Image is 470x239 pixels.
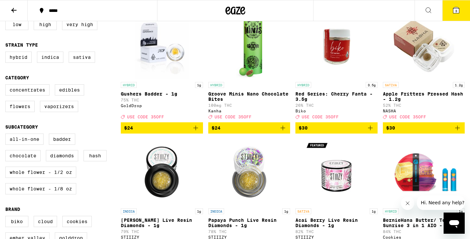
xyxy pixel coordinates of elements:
[366,82,378,88] p: 3.5g
[121,218,203,228] p: [PERSON_NAME] Live Resin Diamonds - 1g
[386,125,395,131] span: $30
[383,91,465,102] p: Apple Fritters Pressed Hash - 1.2g
[5,207,20,212] legend: Brand
[55,84,84,96] label: Edibles
[208,109,290,113] div: Kanha
[124,125,133,131] span: $24
[383,82,399,88] p: SATIVA
[5,75,29,80] legend: Category
[5,52,32,63] label: Hybrid
[121,208,137,214] p: INDICA
[5,183,76,194] label: Whole Flower - 1/8 oz
[216,139,282,205] img: STIIIZY - Papaya Punch Live Resin Diamonds - 1g
[121,13,203,122] a: Open page for Gushers Badder - 1g from GoldDrop
[295,109,378,113] div: Biko
[391,13,457,79] img: NASHA - Apple Fritters Pressed Hash - 1.2g
[62,19,97,30] label: Very High
[5,150,41,161] label: Chocolate
[215,115,252,119] span: USE CODE 35OFF
[5,124,38,130] legend: Subcategory
[69,52,95,63] label: Sativa
[417,195,465,210] iframe: Message from company
[295,229,378,234] p: 82% THC
[295,218,378,228] p: Acai Berry Live Resin Diamonds - 1g
[236,13,262,79] img: Kanha - Groove Minis Nano Chocolate Bites
[46,150,78,161] label: Diamonds
[401,197,414,210] iframe: Close message
[299,125,308,131] span: $30
[383,229,465,234] p: 84% THC
[383,122,465,134] button: Add to bag
[121,82,137,88] p: HYBRID
[383,139,464,205] img: Cookies - BernieHana Butter/ Tequila Sunrise 3 in 1 AIO - 1g
[121,103,203,108] div: GoldDrop
[5,84,50,96] label: Concentrates
[5,216,28,227] label: Biko
[208,13,290,122] a: Open page for Groove Minis Nano Chocolate Bites from Kanha
[40,101,78,112] label: Vaporizers
[62,216,92,227] label: Cookies
[208,91,290,102] p: Groove Minis Nano Chocolate Bites
[5,167,76,178] label: Whole Flower - 1/2 oz
[195,82,203,88] p: 1g
[208,122,290,134] button: Add to bag
[295,91,378,102] p: Red Series: Cherry Fanta - 3.5g
[383,13,465,122] a: Open page for Apple Fritters Pressed Hash - 1.2g from NASHA
[457,208,465,214] p: 1g
[295,82,311,88] p: HYBRID
[5,42,38,48] legend: Strain Type
[34,216,57,227] label: Cloud
[453,82,465,88] p: 1.2g
[34,19,57,30] label: High
[295,208,311,214] p: SATIVA
[208,218,290,228] p: Papaya Punch Live Resin Diamonds - 1g
[84,150,107,161] label: Hash
[212,125,220,131] span: $24
[383,103,465,107] p: 52% THC
[295,13,378,122] a: Open page for Red Series: Cherry Fanta - 3.5g from Biko
[295,122,378,134] button: Add to bag
[282,208,290,214] p: 1g
[121,122,203,134] button: Add to bag
[5,134,44,145] label: All-In-One
[295,103,378,107] p: 26% THC
[302,115,339,119] span: USE CODE 35OFF
[127,115,164,119] span: USE CODE 35OFF
[195,208,203,214] p: 1g
[208,229,290,234] p: 78% THC
[444,213,465,234] iframe: Button to launch messaging window
[121,229,203,234] p: 79% THC
[5,19,28,30] label: Low
[135,13,189,79] img: GoldDrop - Gushers Badder - 1g
[49,134,75,145] label: Badder
[383,109,465,113] div: NASHA
[208,103,290,107] p: 100mg THC
[370,208,378,214] p: 1g
[383,218,465,228] p: BernieHana Butter/ Tequila Sunrise 3 in 1 AIO - 1g
[208,82,224,88] p: HYBRID
[303,13,369,79] img: Biko - Red Series: Cherry Fanta - 3.5g
[303,139,369,205] img: STIIIZY - Acai Berry Live Resin Diamonds - 1g
[5,101,35,112] label: Flowers
[455,9,457,13] span: 3
[121,98,203,102] p: 75% THC
[383,208,399,214] p: HYBRID
[37,52,63,63] label: Indica
[442,0,470,21] button: 3
[121,91,203,97] p: Gushers Badder - 1g
[389,115,426,119] span: USE CODE 35OFF
[129,139,195,205] img: STIIIZY - Mochi Gelato Live Resin Diamonds - 1g
[208,208,224,214] p: INDICA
